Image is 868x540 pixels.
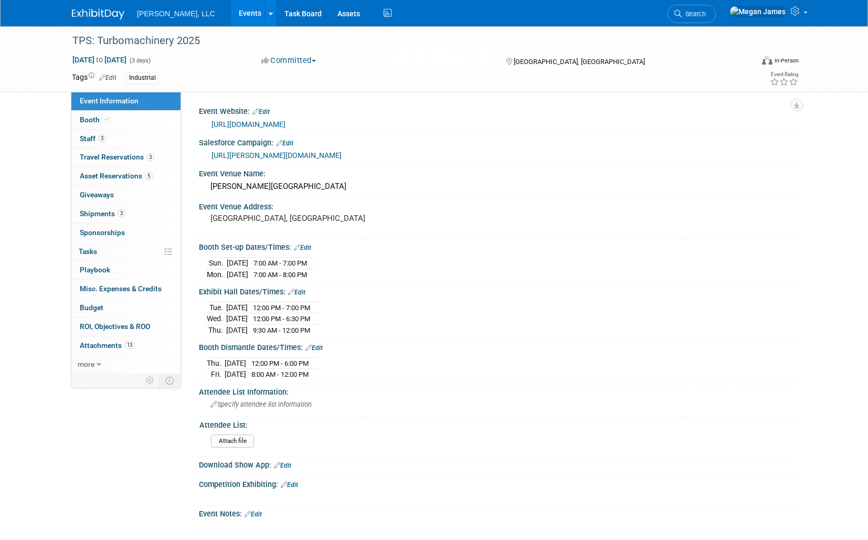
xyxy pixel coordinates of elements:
span: (3 days) [129,57,151,64]
span: [PERSON_NAME], LLC [137,9,215,18]
span: Sponsorships [80,228,125,237]
div: Booth Dismantle Dates/Times: [199,340,796,353]
div: Salesforce Campaign: [199,135,796,149]
a: Edit [245,511,262,518]
span: Attachments [80,341,135,350]
span: to [94,56,104,64]
td: [DATE] [227,269,248,280]
a: Edit [274,462,291,469]
a: Shipments3 [71,205,181,223]
div: Event Venue Address: [199,199,796,212]
a: ROI, Objectives & ROO [71,317,181,336]
div: Booth Set-up Dates/Times: [199,239,796,253]
span: 3 [146,153,154,161]
span: Shipments [80,209,125,218]
div: Competition Exhibiting: [199,477,796,490]
a: Asset Reservations5 [71,167,181,185]
a: Edit [276,140,293,147]
span: Travel Reservations [80,153,154,161]
span: 3 [98,134,106,142]
a: Staff3 [71,130,181,148]
div: Event Format [691,55,799,70]
span: more [78,360,94,368]
span: 3 [118,209,125,217]
span: 9:30 AM - 12:00 PM [253,326,310,334]
span: Giveaways [80,190,114,199]
span: 13 [124,341,135,349]
div: Exhibit Hall Dates/Times: [199,284,796,298]
a: Giveaways [71,186,181,204]
a: Edit [294,244,311,251]
td: Thu. [207,357,225,369]
pre: [GEOGRAPHIC_DATA], [GEOGRAPHIC_DATA] [210,214,436,223]
a: Edit [288,289,305,296]
div: [PERSON_NAME][GEOGRAPHIC_DATA] [207,178,788,195]
i: Booth reservation complete [104,117,110,122]
img: ExhibitDay [72,9,124,19]
span: Tasks [79,247,97,256]
a: Search [668,5,716,23]
div: Industrial [126,72,159,83]
td: [DATE] [226,302,248,313]
span: 12:00 PM - 6:00 PM [251,359,309,367]
button: Committed [258,55,320,66]
span: [DATE] [DATE] [72,55,127,65]
img: Megan James [729,6,786,17]
a: Booth [71,111,181,129]
span: Booth [80,115,112,124]
a: more [71,355,181,374]
span: ROI, Objectives & ROO [80,322,150,331]
div: Attendee List: [199,417,791,430]
td: Personalize Event Tab Strip [141,374,160,387]
span: Playbook [80,266,110,274]
td: [DATE] [226,313,248,325]
td: Sun. [207,257,227,269]
a: Edit [305,344,323,352]
div: Attendee List Information: [199,384,796,397]
a: Sponsorships [71,224,181,242]
span: Staff [80,134,106,143]
span: 7:00 AM - 7:00 PM [253,259,307,267]
td: Tags [72,72,117,84]
td: Tue. [207,302,226,313]
td: Toggle Event Tabs [160,374,181,387]
span: 12:00 PM - 6:30 PM [253,315,310,323]
span: Search [682,10,706,18]
div: Event Website: [199,103,796,117]
td: [DATE] [225,357,246,369]
td: [DATE] [226,324,248,335]
div: TPS: Turbomachinery 2025 [69,31,737,50]
a: Budget [71,299,181,317]
span: 8:00 AM - 12:00 PM [251,370,309,378]
td: [DATE] [225,369,246,380]
span: Specify attendee list information [210,400,312,408]
td: Fri. [207,369,225,380]
td: Wed. [207,313,226,325]
span: Event Information [80,97,139,105]
span: 12:00 PM - 7:00 PM [253,304,310,312]
a: Playbook [71,261,181,279]
div: Download Show App: [199,457,796,471]
span: Misc. Expenses & Credits [80,284,162,293]
span: Asset Reservations [80,172,153,180]
div: Event Venue Name: [199,166,796,179]
a: [URL][PERSON_NAME][DOMAIN_NAME] [211,151,342,160]
span: 7:00 AM - 8:00 PM [253,271,307,279]
div: Event Rating [770,72,798,77]
a: Event Information [71,92,181,110]
span: [GEOGRAPHIC_DATA], [GEOGRAPHIC_DATA] [514,58,645,66]
div: In-Person [774,57,799,65]
a: Edit [99,74,117,81]
a: [URL][DOMAIN_NAME] [211,120,285,129]
img: Format-Inperson.png [762,56,772,65]
span: Budget [80,303,103,312]
a: Travel Reservations3 [71,148,181,166]
td: Mon. [207,269,227,280]
a: Edit [252,108,270,115]
a: Tasks [71,242,181,261]
a: Attachments13 [71,336,181,355]
td: [DATE] [227,257,248,269]
div: Event Notes: [199,506,796,520]
a: Edit [281,481,298,489]
span: 5 [145,172,153,180]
